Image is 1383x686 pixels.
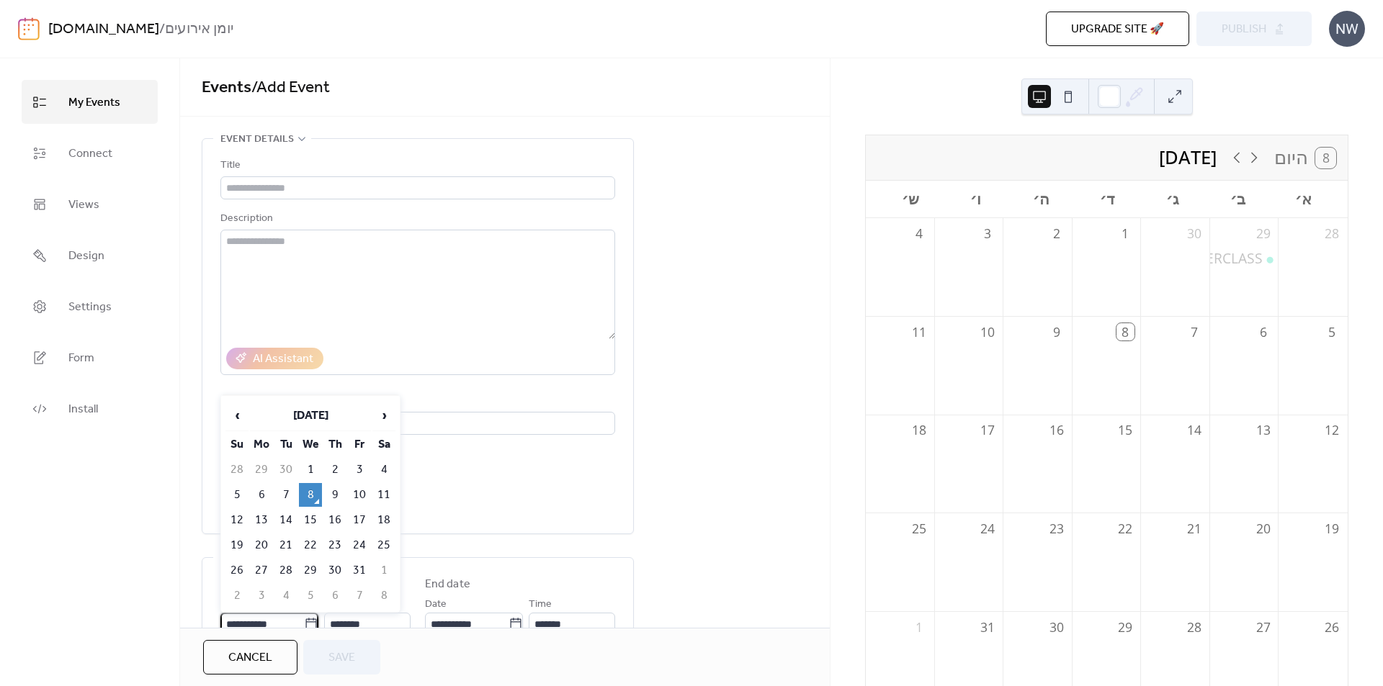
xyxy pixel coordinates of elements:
td: 13 [250,508,273,532]
span: My Events [68,91,120,114]
td: 24 [348,533,371,557]
span: / Add Event [251,72,330,104]
div: א׳ [1271,181,1336,217]
div: 20 [1254,520,1272,538]
td: 1 [372,559,395,582]
div: 4 [910,225,928,243]
div: 13 [1254,421,1272,439]
td: 4 [274,584,297,608]
td: 17 [348,508,371,532]
a: Install [22,387,158,430]
div: Description [220,210,612,227]
b: יומן אירועים [165,16,233,43]
div: Title [220,157,612,174]
td: 27 [250,559,273,582]
td: 2 [323,458,346,482]
a: Events [202,72,251,104]
a: Views [22,182,158,226]
div: 25 [910,520,928,538]
td: 1 [299,458,322,482]
span: Date [425,596,447,613]
div: 18 [910,421,928,439]
div: 28 [1323,225,1341,243]
span: Connect [68,143,112,165]
div: 30 [1048,618,1066,636]
a: Connect [22,131,158,175]
th: Sa [372,433,395,456]
th: Mo [250,433,273,456]
div: 12 [1323,421,1341,439]
span: Upgrade site 🚀 [1071,21,1164,38]
div: [DATE] [1159,144,1217,171]
button: Upgrade site 🚀 [1046,12,1189,46]
div: 9 [1048,323,1066,341]
td: 2 [225,584,249,608]
img: logo [18,17,40,40]
a: Design [22,233,158,277]
div: End date [425,576,470,593]
div: Location [220,392,612,410]
div: 28 [1186,618,1204,636]
a: Settings [22,284,158,328]
div: 8 [1116,323,1134,341]
div: ש׳ [877,181,943,217]
div: 7 [1186,323,1204,341]
th: Fr [348,433,371,456]
div: 31 [979,618,997,636]
a: My Events [22,80,158,124]
a: [DOMAIN_NAME] [48,16,159,43]
td: 8 [372,584,395,608]
div: 11 [910,323,928,341]
span: Time [529,596,552,613]
div: 14 [1186,421,1204,439]
td: 26 [225,559,249,582]
div: NW [1329,11,1365,47]
div: ג׳ [1140,181,1205,217]
td: 19 [225,533,249,557]
div: 1 [1116,225,1134,243]
div: ב׳ [1205,181,1271,217]
div: 17 [979,421,997,439]
div: 16 [1048,421,1066,439]
div: 26 [1323,618,1341,636]
td: 9 [323,483,346,507]
td: 22 [299,533,322,557]
div: 6 [1254,323,1272,341]
div: 29 [1254,225,1272,243]
td: 31 [348,559,371,582]
td: 16 [323,508,346,532]
td: 3 [348,458,371,482]
span: › [373,401,395,430]
span: Views [68,194,99,216]
span: Design [68,245,104,267]
td: 5 [225,483,249,507]
td: 11 [372,483,395,507]
div: 10 [979,323,997,341]
td: 10 [348,483,371,507]
div: 24 [979,520,997,538]
th: [DATE] [250,400,371,431]
div: 19 [1323,520,1341,538]
div: ו׳ [943,181,1008,217]
td: 15 [299,508,322,532]
a: Form [22,335,158,379]
th: Tu [274,433,297,456]
div: ה׳ [1008,181,1074,217]
div: 27 [1254,618,1272,636]
th: Su [225,433,249,456]
div: 30 [1186,225,1204,243]
td: 20 [250,533,273,557]
td: 23 [323,533,346,557]
td: 28 [274,559,297,582]
div: 22 [1116,520,1134,538]
td: 18 [372,508,395,532]
th: Th [323,433,346,456]
th: We [299,433,322,456]
a: Cancel [203,640,297,674]
span: Settings [68,296,112,318]
td: 7 [274,483,297,507]
div: 2 [1048,225,1066,243]
td: 6 [250,483,273,507]
td: 7 [348,584,371,608]
td: 30 [323,559,346,582]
